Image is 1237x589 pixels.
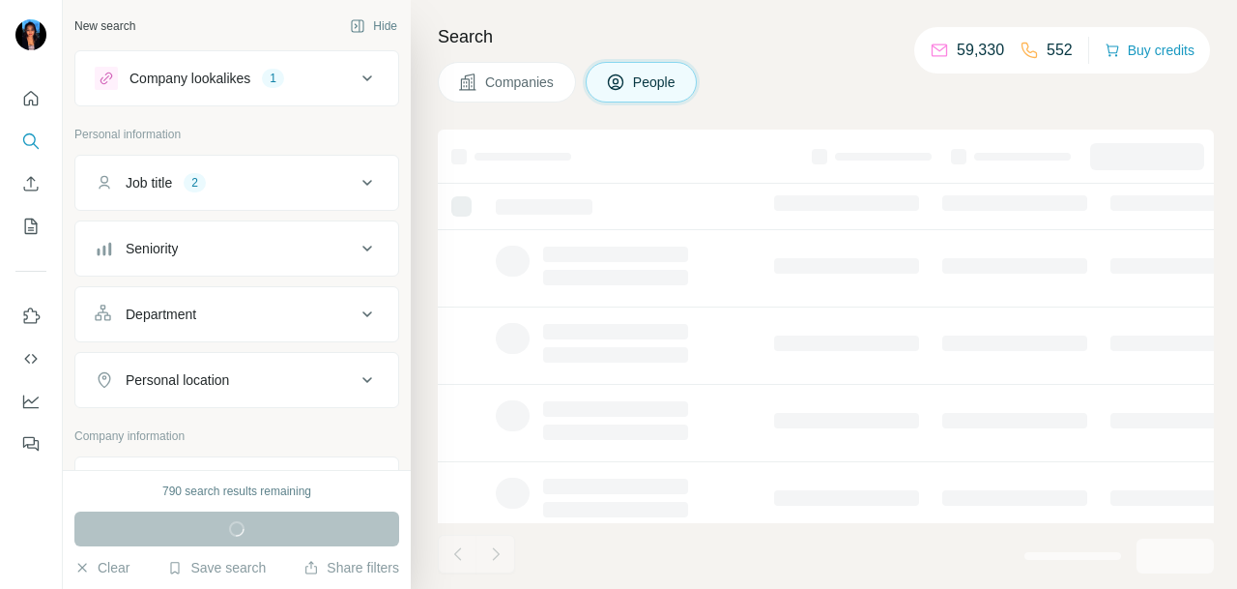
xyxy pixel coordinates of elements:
[1105,37,1194,64] button: Buy credits
[75,291,398,338] button: Department
[262,70,284,87] div: 1
[126,173,172,192] div: Job title
[129,69,250,88] div: Company lookalikes
[74,558,129,577] button: Clear
[75,160,398,206] button: Job title2
[15,427,46,461] button: Feedback
[75,461,398,508] button: Company
[336,12,411,41] button: Hide
[15,81,46,116] button: Quick start
[438,23,1214,50] h4: Search
[15,124,46,159] button: Search
[15,341,46,376] button: Use Surfe API
[75,357,398,403] button: Personal location
[957,39,1004,62] p: 59,330
[126,305,196,324] div: Department
[485,73,556,92] span: Companies
[162,483,311,500] div: 790 search results remaining
[167,558,266,577] button: Save search
[126,239,178,258] div: Seniority
[15,384,46,419] button: Dashboard
[75,225,398,272] button: Seniority
[633,73,677,92] span: People
[15,299,46,334] button: Use Surfe on LinkedIn
[15,166,46,201] button: Enrich CSV
[1047,39,1073,62] p: 552
[303,558,399,577] button: Share filters
[74,17,135,35] div: New search
[74,427,399,445] p: Company information
[126,370,229,390] div: Personal location
[15,209,46,244] button: My lists
[184,174,206,191] div: 2
[75,55,398,102] button: Company lookalikes1
[74,126,399,143] p: Personal information
[15,19,46,50] img: Avatar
